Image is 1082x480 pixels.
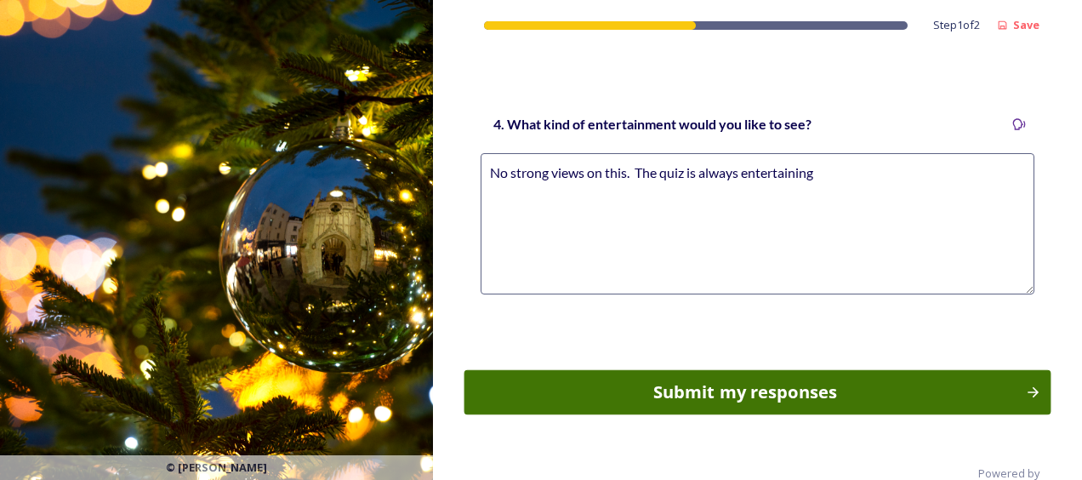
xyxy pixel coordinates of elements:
strong: 4. What kind of entertainment would you like to see? [493,116,811,132]
span: Step 1 of 2 [933,17,980,33]
div: Submit my responses [473,380,1016,405]
strong: Save [1013,17,1039,32]
textarea: No strong views on this. The quiz is always entertaining [481,153,1034,294]
button: Continue [464,370,1051,415]
span: © [PERSON_NAME] [166,460,267,476]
